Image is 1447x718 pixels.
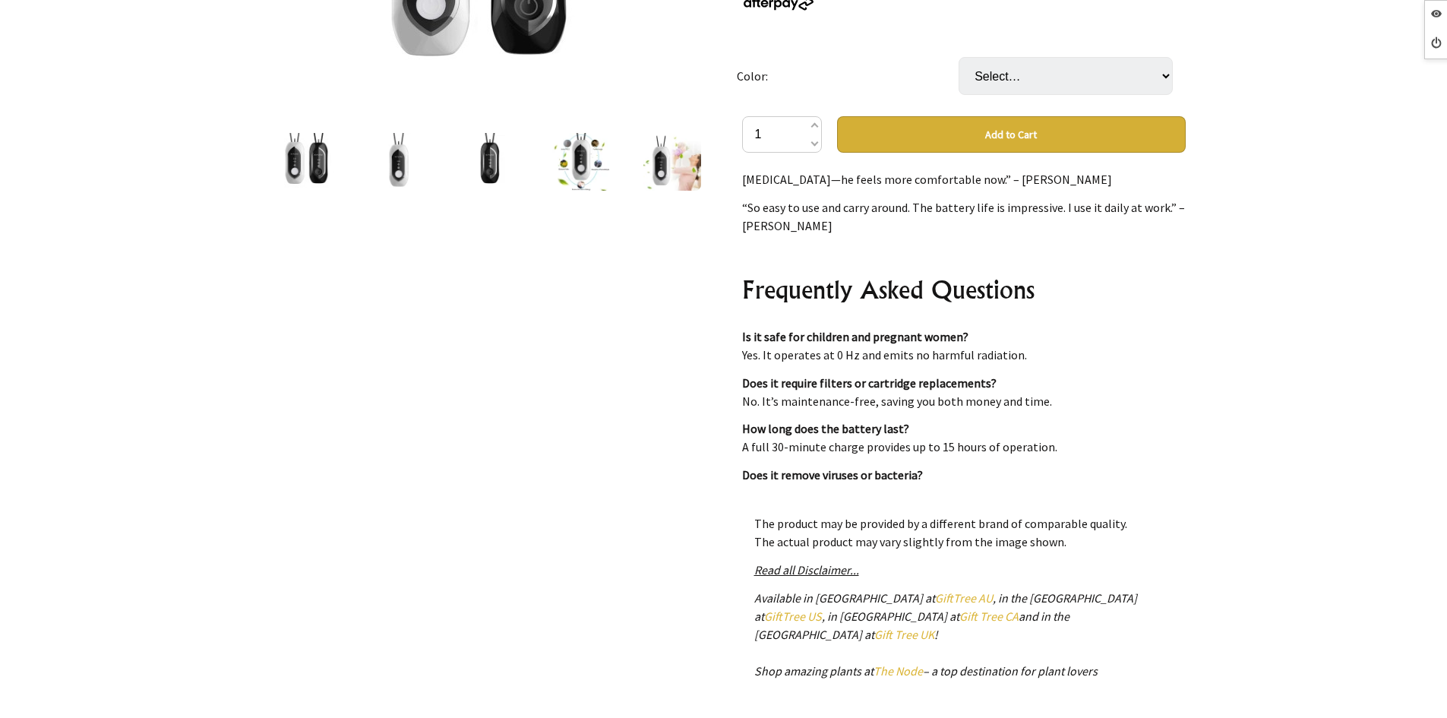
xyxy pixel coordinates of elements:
p: The product may be provided by a different brand of comparable quality. The actual product may va... [754,514,1174,551]
img: Lung Aid™ VitalBreathe Ionizer [552,133,610,191]
p: No. It’s maintenance-free, saving you both money and time. [742,374,1186,410]
p: While it helps reduce particles and odors, it should be used as a supplementary purifier, not a m... [742,466,1186,520]
strong: Is it safe for children and pregnant women? [742,329,968,344]
strong: Does it require filters or cartridge replacements? [742,375,997,391]
a: The Node [874,663,923,678]
p: “So easy to use and carry around. The battery life is impressive. I use it daily at work.” – [PER... [742,198,1186,235]
strong: Does it remove viruses or bacteria? [742,467,923,482]
a: Gift Tree UK [874,627,934,642]
button: Add to Cart [837,116,1186,153]
img: Lung Aid™ VitalBreathe Ionizer [370,133,428,191]
img: Lung Aid™ VitalBreathe Ionizer [643,133,701,191]
img: Lung Aid™ VitalBreathe Ionizer [461,133,519,191]
h2: Frequently Asked Questions [742,271,1186,308]
a: Gift Tree CA [959,609,1019,624]
strong: How long does the battery last? [742,421,909,436]
a: GiftTree AU [935,590,993,606]
em: Available in [GEOGRAPHIC_DATA] at , in the [GEOGRAPHIC_DATA] at , in [GEOGRAPHIC_DATA] at and in ... [754,590,1137,678]
td: Color: [737,36,959,116]
a: Read all Disclaimer... [754,562,859,577]
p: A full 30-minute charge provides up to 15 hours of operation. [742,419,1186,456]
a: GiftTree US [764,609,822,624]
p: Yes. It operates at 0 Hz and emits no harmful radiation. [742,327,1186,364]
img: Lung Aid™ VitalBreathe Ionizer [279,133,336,191]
